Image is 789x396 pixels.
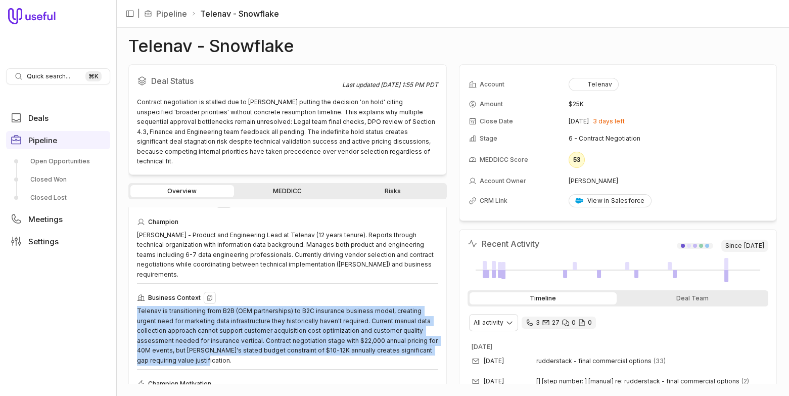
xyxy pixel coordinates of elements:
a: Closed Lost [6,190,110,206]
span: Quick search... [27,72,70,80]
span: Stage [480,135,497,143]
a: Pipeline [156,8,187,20]
span: Settings [28,238,59,245]
time: [DATE] [484,377,504,385]
div: Telenav is transitioning from B2B (OEM partnerships) to B2C insurance business model, creating ur... [137,306,438,365]
div: 3 calls and 27 email threads [522,317,596,329]
a: Meetings [6,210,110,228]
span: Since [721,240,768,252]
button: Telenav [569,78,619,91]
a: View in Salesforce [569,194,652,207]
a: Closed Won [6,171,110,188]
div: Champion Motivation [137,378,438,390]
a: Overview [130,185,234,197]
kbd: ⌘ K [85,71,102,81]
span: Deals [28,114,49,122]
h2: Deal Status [137,73,342,89]
span: Meetings [28,215,63,223]
a: MEDDICC [236,185,340,197]
h2: Recent Activity [468,238,539,250]
h1: Telenav - Snowflake [128,40,294,52]
div: Telenav [575,80,612,89]
span: CRM Link [480,197,507,205]
time: [DATE] [472,343,492,350]
span: 33 emails in thread [654,357,666,365]
button: Collapse sidebar [122,6,137,21]
a: Deals [6,109,110,127]
span: Pipeline [28,137,57,144]
div: Timeline [470,292,617,304]
time: [DATE] 1:55 PM PDT [381,81,438,89]
span: Amount [480,100,503,108]
li: Telenav - Snowflake [191,8,279,20]
a: Pipeline [6,131,110,149]
span: 2 emails in thread [741,377,749,385]
span: [] [step number: ] [manual] re: rudderstack - final commercial options [536,377,739,385]
span: rudderstack - final commercial options [536,357,652,365]
div: Contract negotiation is stalled due to [PERSON_NAME] putting the decision 'on hold' citing unspec... [137,97,438,166]
a: Settings [6,232,110,250]
div: Last updated [342,81,438,89]
div: Deal Team [619,292,766,304]
div: [PERSON_NAME] - Product and Engineering Lead at Telenav (12 years tenure). Reports through techni... [137,230,438,280]
span: Close Date [480,117,513,125]
td: 6 - Contract Negotiation [569,130,767,147]
div: View in Salesforce [575,197,645,205]
td: $25K [569,96,767,112]
time: [DATE] [569,117,589,125]
span: | [137,8,140,20]
div: Pipeline submenu [6,153,110,206]
div: Business Context [137,292,438,304]
div: Champion [137,216,438,228]
td: [PERSON_NAME] [569,173,767,189]
span: Account [480,80,504,89]
time: [DATE] [484,357,504,365]
div: 53 [569,152,585,168]
span: 3 days left [593,117,625,125]
span: MEDDICC Score [480,156,528,164]
a: Risks [341,185,445,197]
time: [DATE] [744,242,764,250]
span: Account Owner [480,177,526,185]
a: Open Opportunities [6,153,110,169]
